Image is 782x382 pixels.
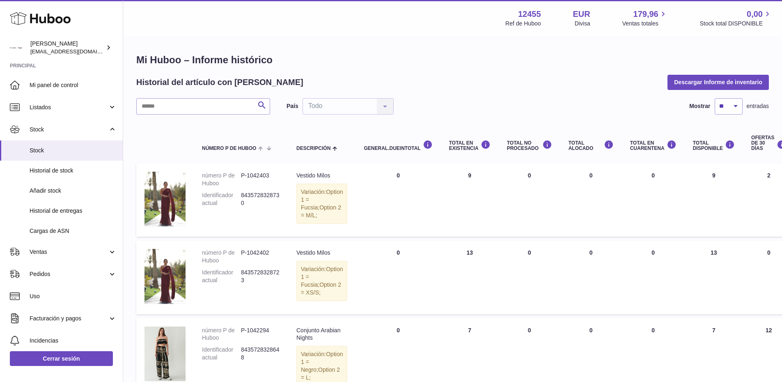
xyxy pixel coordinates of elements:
[355,163,440,237] td: 0
[30,167,117,175] span: Historial de stock
[355,241,440,314] td: 0
[202,269,241,284] dt: Identificador actual
[441,163,499,237] td: 9
[287,102,298,110] label: País
[30,48,121,55] span: [EMAIL_ADDRESS][DOMAIN_NAME]
[136,77,303,88] h2: Historial del artículo con [PERSON_NAME]
[202,327,241,342] dt: número P de Huboo
[667,75,769,90] button: Descargar Informe de inventario
[301,204,341,219] span: Option 2 = M/L;
[30,147,117,154] span: Stock
[296,184,347,224] div: Variación:
[441,241,499,314] td: 13
[296,146,330,151] span: Descripción
[633,9,658,20] span: 179,96
[30,81,117,89] span: Mi panel de control
[241,191,280,207] dd: 8435728328730
[622,20,668,28] span: Ventas totales
[144,249,186,304] img: product image
[202,172,241,187] dt: número P de Huboo
[301,351,343,373] span: Option 1 = Negro;
[630,140,677,151] div: Total en CUARENTENA
[700,9,772,28] a: 0,00 Stock total DISPONIBLE
[241,172,280,187] dd: P-1042403
[10,351,113,366] a: Cerrar sesión
[296,249,347,257] div: Vestido Milos
[296,172,347,179] div: Vestido Milos
[560,163,622,237] td: 0
[505,20,541,28] div: Ref de Huboo
[301,366,340,381] span: Option 2 = L;
[30,207,117,215] span: Historial de entregas
[569,140,614,151] div: Total ALOCADO
[518,9,541,20] strong: 12455
[30,248,108,256] span: Ventas
[30,315,108,322] span: Facturación y pagos
[364,140,432,151] div: general.dueInTotal
[301,266,343,288] span: Option 1 = Fucsia;
[241,346,280,361] dd: 8435728328648
[622,9,668,28] a: 179,96 Ventas totales
[241,249,280,265] dd: P-1042402
[651,172,655,179] span: 0
[30,227,117,235] span: Cargas de ASN
[499,241,560,314] td: 0
[30,337,117,345] span: Incidencias
[685,163,743,237] td: 9
[136,53,769,67] h1: Mi Huboo – Informe histórico
[560,241,622,314] td: 0
[573,9,590,20] strong: EUR
[700,20,772,28] span: Stock total DISPONIBLE
[507,140,552,151] div: Total NO PROCESADO
[202,191,241,207] dt: Identificador actual
[202,146,256,151] span: número P de Huboo
[651,249,655,256] span: 0
[30,126,108,133] span: Stock
[747,102,769,110] span: entradas
[202,249,241,265] dt: número P de Huboo
[241,327,280,342] dd: P-1042294
[301,189,343,211] span: Option 1 = Fucsia;
[144,172,186,226] img: product image
[30,292,117,300] span: Uso
[301,281,341,296] span: Option 2 = XS/S;
[689,102,710,110] label: Mostrar
[747,9,763,20] span: 0,00
[202,346,241,361] dt: Identificador actual
[30,104,108,111] span: Listados
[30,187,117,195] span: Añadir stock
[241,269,280,284] dd: 8435728328723
[144,327,186,381] img: product image
[30,40,104,55] div: [PERSON_NAME]
[10,41,22,54] img: pedidos@glowrias.com
[693,140,735,151] div: Total DISPONIBLE
[575,20,590,28] div: Divisa
[296,327,347,342] div: Conjunto Arabian Nights
[685,241,743,314] td: 13
[499,163,560,237] td: 0
[30,270,108,278] span: Pedidos
[651,327,655,334] span: 0
[449,140,491,151] div: Total en EXISTENCIA
[296,261,347,301] div: Variación:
